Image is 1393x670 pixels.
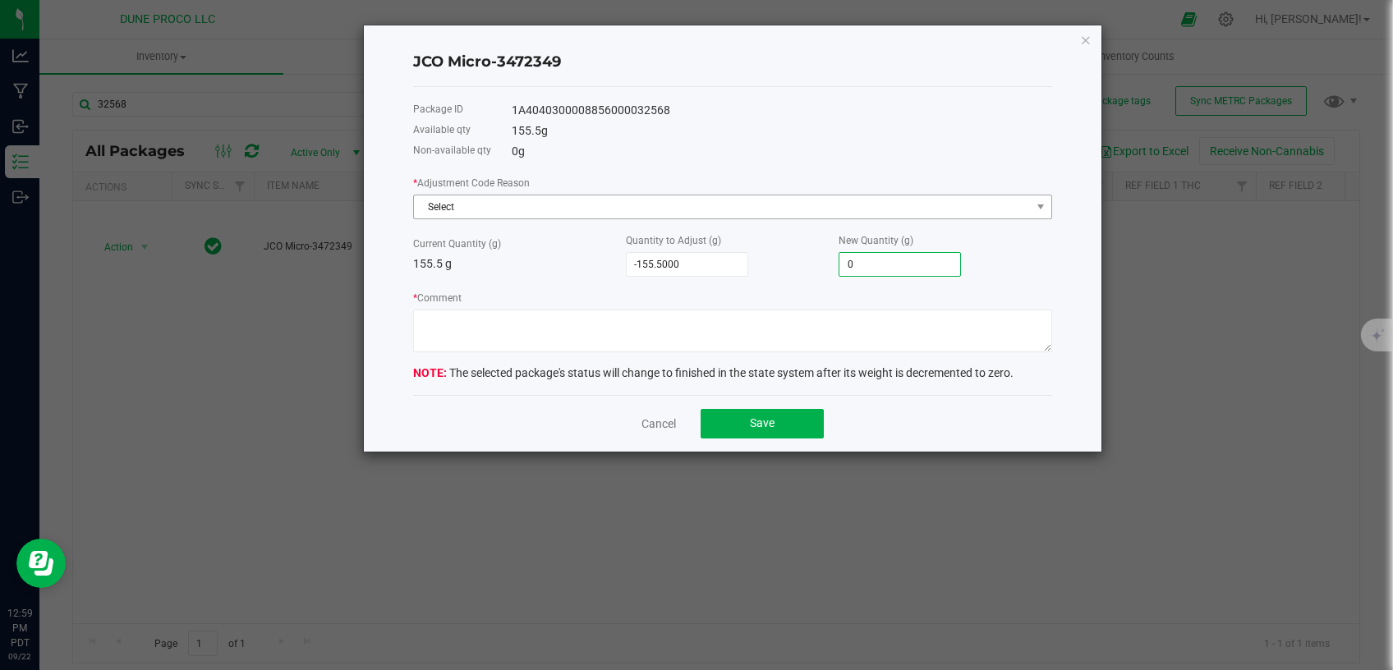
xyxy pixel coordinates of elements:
[413,122,471,137] label: Available qty
[512,143,1052,160] div: 0
[627,253,747,276] input: 0
[413,52,1052,73] h4: JCO Micro-3472349
[750,416,775,429] span: Save
[16,539,66,588] iframe: Resource center
[518,145,525,158] span: g
[512,102,1052,119] div: 1A4040300008856000032568
[626,233,721,248] label: Quantity to Adjust (g)
[414,195,1031,218] span: Select
[413,176,530,190] label: Adjustment Code Reason
[641,415,676,432] a: Cancel
[413,236,501,251] label: Current Quantity (g)
[839,253,960,276] input: 0
[413,143,491,158] label: Non-available qty
[512,122,1052,140] div: 155.5
[413,365,1052,382] div: The selected package's status will change to finished in the state system after its weight is dec...
[413,291,462,305] label: Comment
[701,409,824,438] button: Save
[839,233,913,248] label: New Quantity (g)
[413,102,463,117] label: Package ID
[413,255,626,273] p: 155.5 g
[541,124,548,137] span: g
